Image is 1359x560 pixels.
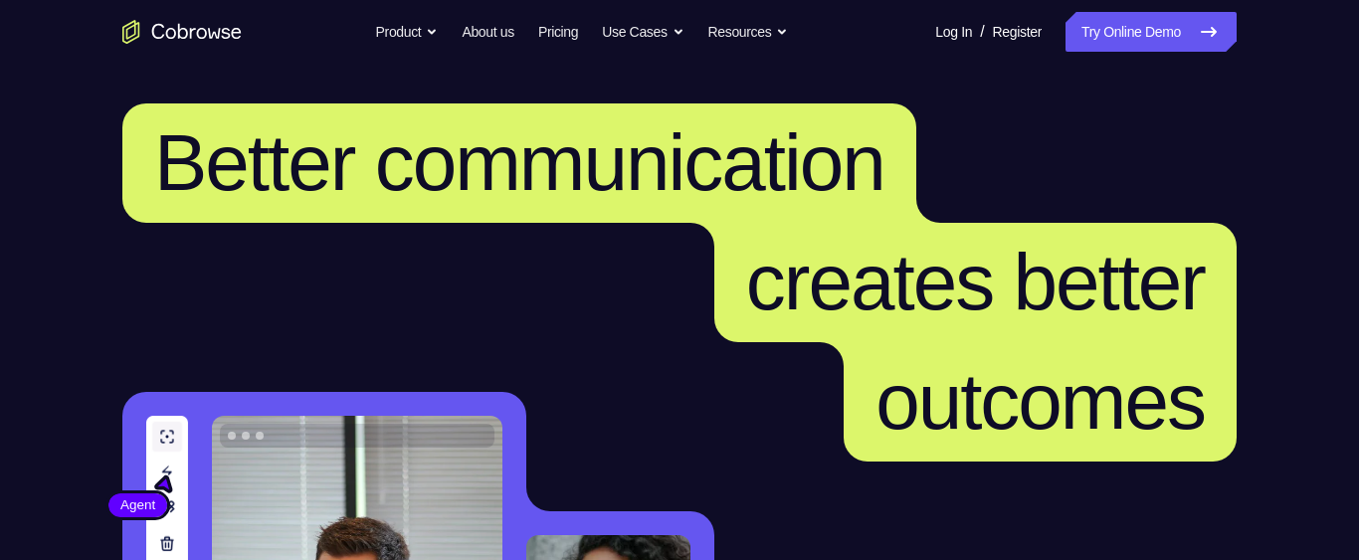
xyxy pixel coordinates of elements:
[993,12,1042,52] a: Register
[122,20,242,44] a: Go to the home page
[935,12,972,52] a: Log In
[708,12,789,52] button: Resources
[538,12,578,52] a: Pricing
[376,12,439,52] button: Product
[602,12,683,52] button: Use Cases
[746,238,1205,326] span: creates better
[108,495,167,515] span: Agent
[1066,12,1237,52] a: Try Online Demo
[875,357,1205,446] span: outcomes
[462,12,513,52] a: About us
[154,118,884,207] span: Better communication
[980,20,984,44] span: /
